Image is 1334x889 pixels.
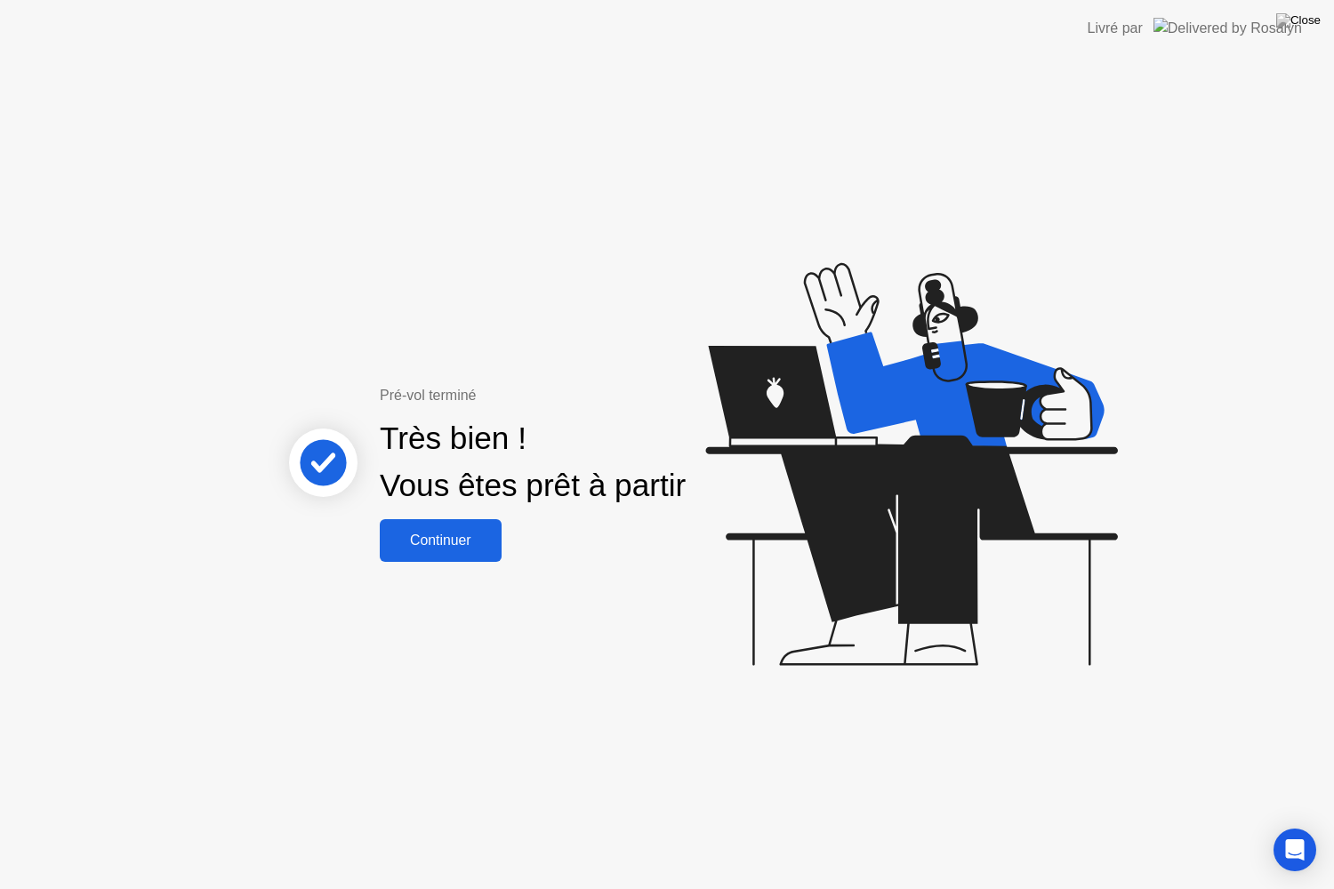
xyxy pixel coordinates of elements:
[1274,829,1316,871] div: Open Intercom Messenger
[380,415,686,509] div: Très bien ! Vous êtes prêt à partir
[1276,13,1321,28] img: Close
[385,533,496,549] div: Continuer
[380,385,747,406] div: Pré-vol terminé
[380,519,502,562] button: Continuer
[1153,18,1302,38] img: Delivered by Rosalyn
[1088,18,1143,39] div: Livré par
